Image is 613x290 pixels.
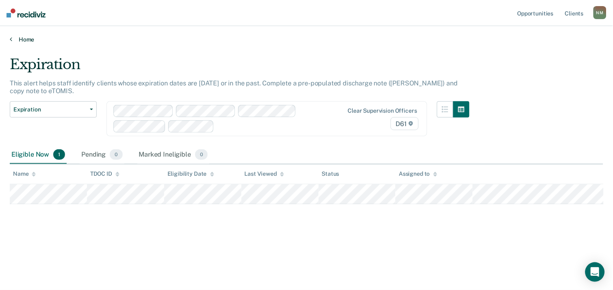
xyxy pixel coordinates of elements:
[110,149,122,160] span: 0
[348,107,417,114] div: Clear supervision officers
[167,170,214,177] div: Eligibility Date
[10,146,67,164] div: Eligible Now1
[53,149,65,160] span: 1
[399,170,437,177] div: Assigned to
[585,262,605,282] div: Open Intercom Messenger
[593,6,606,19] button: NM
[195,149,208,160] span: 0
[10,101,97,118] button: Expiration
[322,170,339,177] div: Status
[391,117,419,130] span: D61
[593,6,606,19] div: N M
[13,170,36,177] div: Name
[10,36,603,43] a: Home
[13,106,87,113] span: Expiration
[10,56,470,79] div: Expiration
[245,170,284,177] div: Last Viewed
[7,9,46,17] img: Recidiviz
[137,146,210,164] div: Marked Ineligible0
[80,146,124,164] div: Pending0
[90,170,120,177] div: TDOC ID
[10,79,458,95] p: This alert helps staff identify clients whose expiration dates are [DATE] or in the past. Complet...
